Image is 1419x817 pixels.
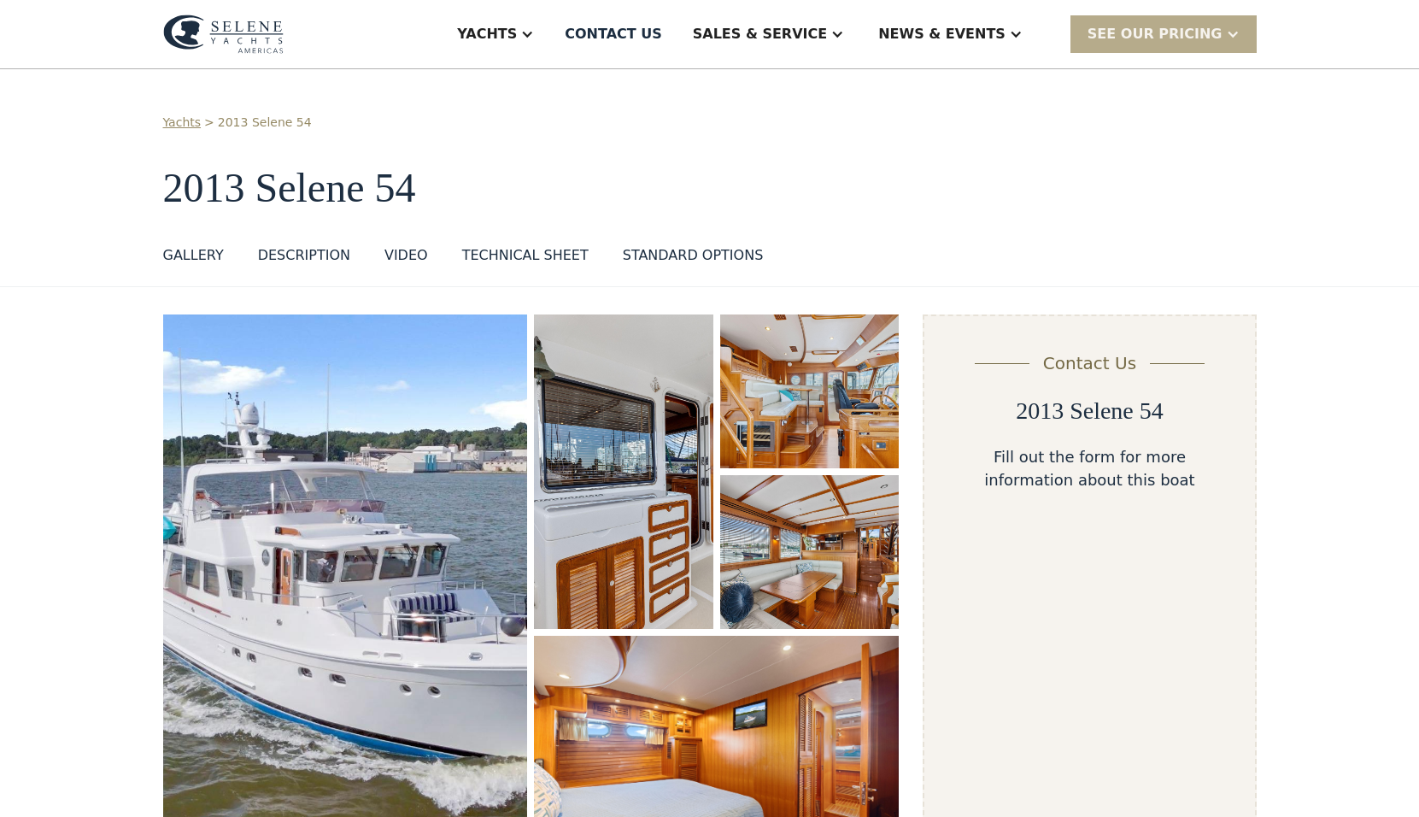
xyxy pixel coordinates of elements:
[565,24,662,44] div: Contact US
[720,475,900,629] a: open lightbox
[384,245,428,266] div: VIDEO
[163,114,202,132] a: Yachts
[1088,24,1223,44] div: SEE Our Pricing
[457,24,517,44] div: Yachts
[1070,15,1257,52] div: SEE Our Pricing
[952,445,1227,491] div: Fill out the form for more information about this boat
[534,314,712,629] a: open lightbox
[462,245,589,273] a: TECHNICAL SHEET
[1016,397,1164,426] h2: 2013 Selene 54
[384,245,428,273] a: VIDEO
[878,24,1006,44] div: News & EVENTS
[163,245,224,273] a: GALLERY
[462,245,589,266] div: TECHNICAL SHEET
[258,245,350,266] div: DESCRIPTION
[218,114,312,132] a: 2013 Selene 54
[623,245,764,266] div: STANDARD OPTIONS
[1043,350,1136,376] div: Contact Us
[623,245,764,273] a: STANDARD OPTIONS
[693,24,827,44] div: Sales & Service
[720,314,900,468] a: open lightbox
[258,245,350,273] a: DESCRIPTION
[163,15,284,54] img: logo
[163,166,1257,211] h1: 2013 Selene 54
[163,245,224,266] div: GALLERY
[204,114,214,132] div: >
